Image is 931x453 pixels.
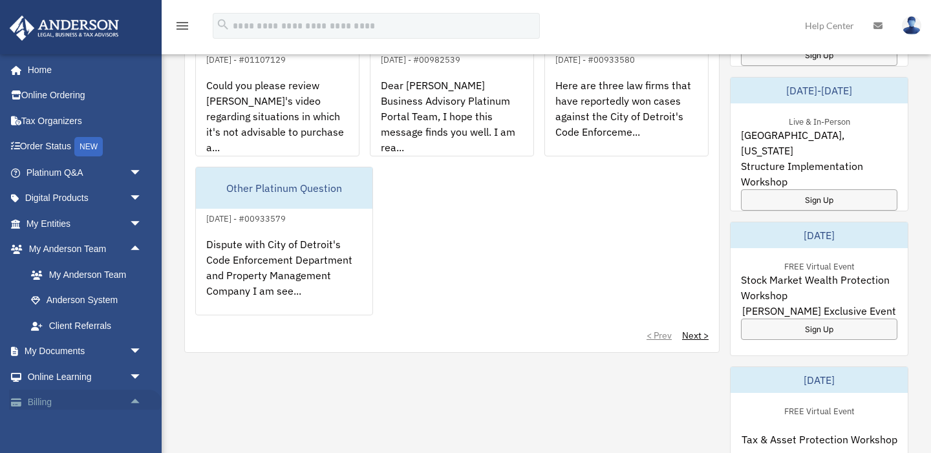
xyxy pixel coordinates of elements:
[742,303,896,319] span: [PERSON_NAME] Exclusive Event
[544,8,709,156] a: Other Platinum Question[DATE] - #00933580Here are three law firms that have reportedly won cases ...
[370,67,533,168] div: Dear [PERSON_NAME] Business Advisory Platinum Portal Team, I hope this message finds you well. I ...
[742,432,897,447] span: Tax & Asset Protection Workshop
[902,16,921,35] img: User Pic
[9,364,162,390] a: Online Learningarrow_drop_down
[18,313,162,339] a: Client Referrals
[9,185,162,211] a: Digital Productsarrow_drop_down
[370,8,534,156] a: Platinum Tax Question[DATE] - #00982539Dear [PERSON_NAME] Business Advisory Platinum Portal Team,...
[9,390,162,416] a: Billingarrow_drop_up
[196,226,372,327] div: Dispute with City of Detroit's Code Enforcement Department and Property Management Company I am s...
[195,8,359,156] a: Platinum Corporation Question[DATE] - #01107129Could you please review [PERSON_NAME]'s video rega...
[731,222,908,248] div: [DATE]
[129,364,155,390] span: arrow_drop_down
[9,160,162,185] a: Platinum Q&Aarrow_drop_down
[175,18,190,34] i: menu
[682,329,709,342] a: Next >
[9,339,162,364] a: My Documentsarrow_drop_down
[774,403,865,417] div: FREE Virtual Event
[774,258,865,272] div: FREE Virtual Event
[9,108,162,134] a: Tax Organizers
[741,158,897,189] span: Structure Implementation Workshop
[370,52,471,65] div: [DATE] - #00982539
[196,167,372,209] div: Other Platinum Question
[545,67,708,168] div: Here are three law firms that have reportedly won cases against the City of Detroit's Code Enforc...
[18,262,162,288] a: My Anderson Team
[129,211,155,237] span: arrow_drop_down
[731,367,908,393] div: [DATE]
[129,390,155,416] span: arrow_drop_up
[6,16,123,41] img: Anderson Advisors Platinum Portal
[9,237,162,262] a: My Anderson Teamarrow_drop_up
[129,185,155,212] span: arrow_drop_down
[175,23,190,34] a: menu
[216,17,230,32] i: search
[196,52,296,65] div: [DATE] - #01107129
[741,319,897,340] a: Sign Up
[9,83,162,109] a: Online Ordering
[741,127,897,158] span: [GEOGRAPHIC_DATA], [US_STATE]
[74,137,103,156] div: NEW
[195,167,373,315] a: Other Platinum Question[DATE] - #00933579Dispute with City of Detroit's Code Enforcement Departme...
[741,45,897,66] a: Sign Up
[196,211,296,224] div: [DATE] - #00933579
[18,288,162,313] a: Anderson System
[731,78,908,103] div: [DATE]-[DATE]
[778,114,861,127] div: Live & In-Person
[741,189,897,211] a: Sign Up
[9,57,155,83] a: Home
[129,160,155,186] span: arrow_drop_down
[9,211,162,237] a: My Entitiesarrow_drop_down
[129,339,155,365] span: arrow_drop_down
[129,237,155,263] span: arrow_drop_up
[545,52,645,65] div: [DATE] - #00933580
[9,134,162,160] a: Order StatusNEW
[741,272,897,303] span: Stock Market Wealth Protection Workshop
[196,67,359,168] div: Could you please review [PERSON_NAME]'s video regarding situations in which it's not advisable to...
